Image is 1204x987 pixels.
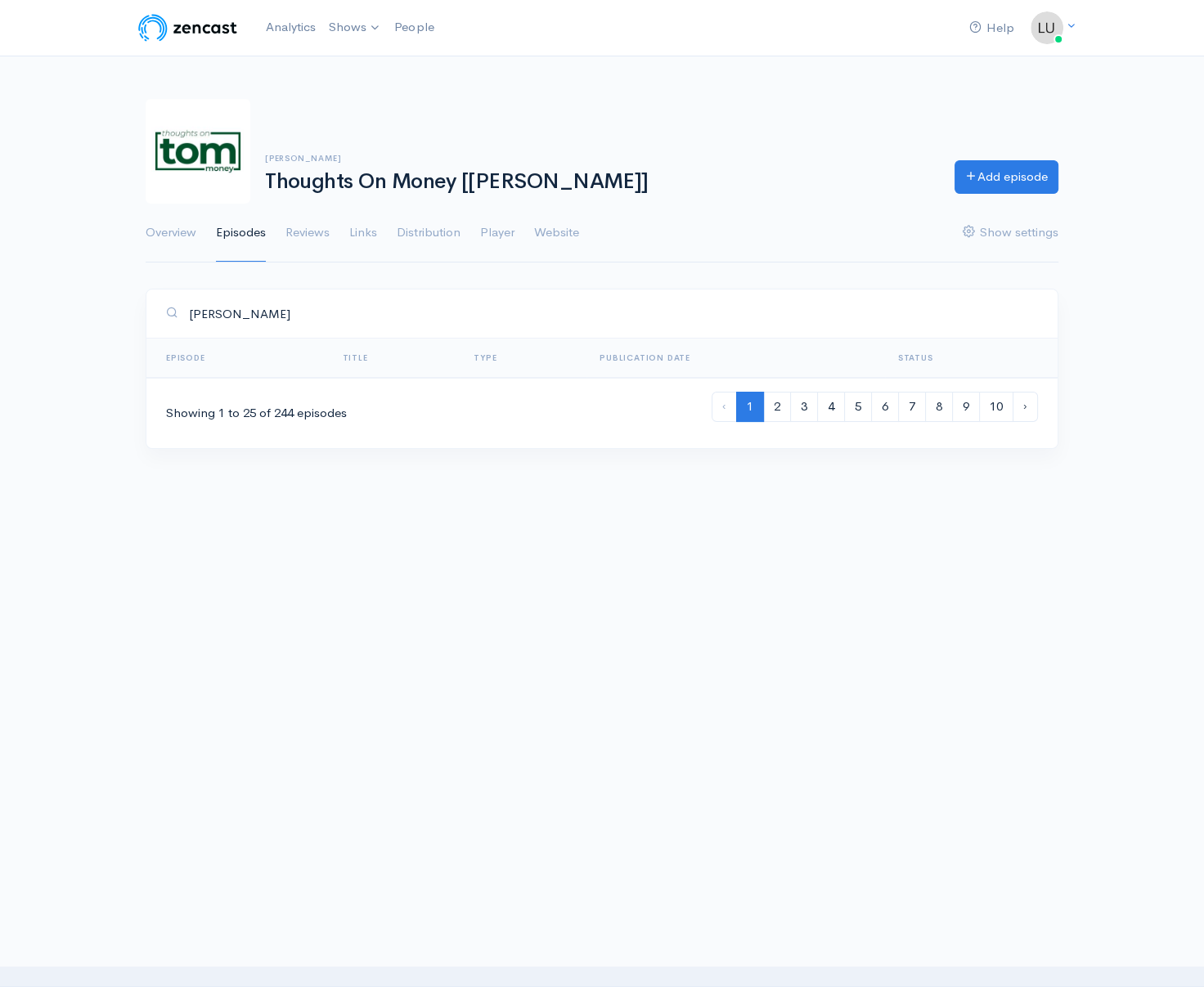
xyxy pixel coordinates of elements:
a: Show settings [963,204,1058,262]
a: Website [534,204,579,262]
a: 8 [925,392,953,422]
h1: Thoughts On Money [[PERSON_NAME]] [265,170,935,194]
a: Title [343,352,368,363]
a: People [388,10,440,45]
a: 5 [844,392,872,422]
img: ZenCast Logo [136,11,240,44]
a: Reviews [285,204,330,262]
span: Status [898,352,933,363]
a: 3 [790,392,818,422]
a: Overview [146,204,196,262]
a: Shows [322,10,388,46]
a: Type [474,352,496,363]
h6: [PERSON_NAME] [265,154,935,163]
a: Player [480,204,514,262]
input: Search [188,297,1038,330]
a: Help [963,11,1021,46]
a: Episode [166,352,205,363]
img: ... [1031,11,1063,44]
a: 9 [952,392,980,422]
span: 1 [736,392,764,422]
a: Links [349,204,377,262]
li: « Previous [712,392,737,422]
a: 10 [979,392,1013,422]
a: Add episode [955,160,1058,194]
a: Publication date [600,352,690,363]
a: Analytics [259,10,322,45]
a: 6 [871,392,899,422]
a: Distribution [397,204,460,262]
a: 4 [817,392,845,422]
div: Showing 1 to 25 of 244 episodes [166,404,347,423]
a: 7 [898,392,926,422]
a: Next » [1013,392,1038,422]
a: Episodes [216,204,266,262]
a: 2 [763,392,791,422]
